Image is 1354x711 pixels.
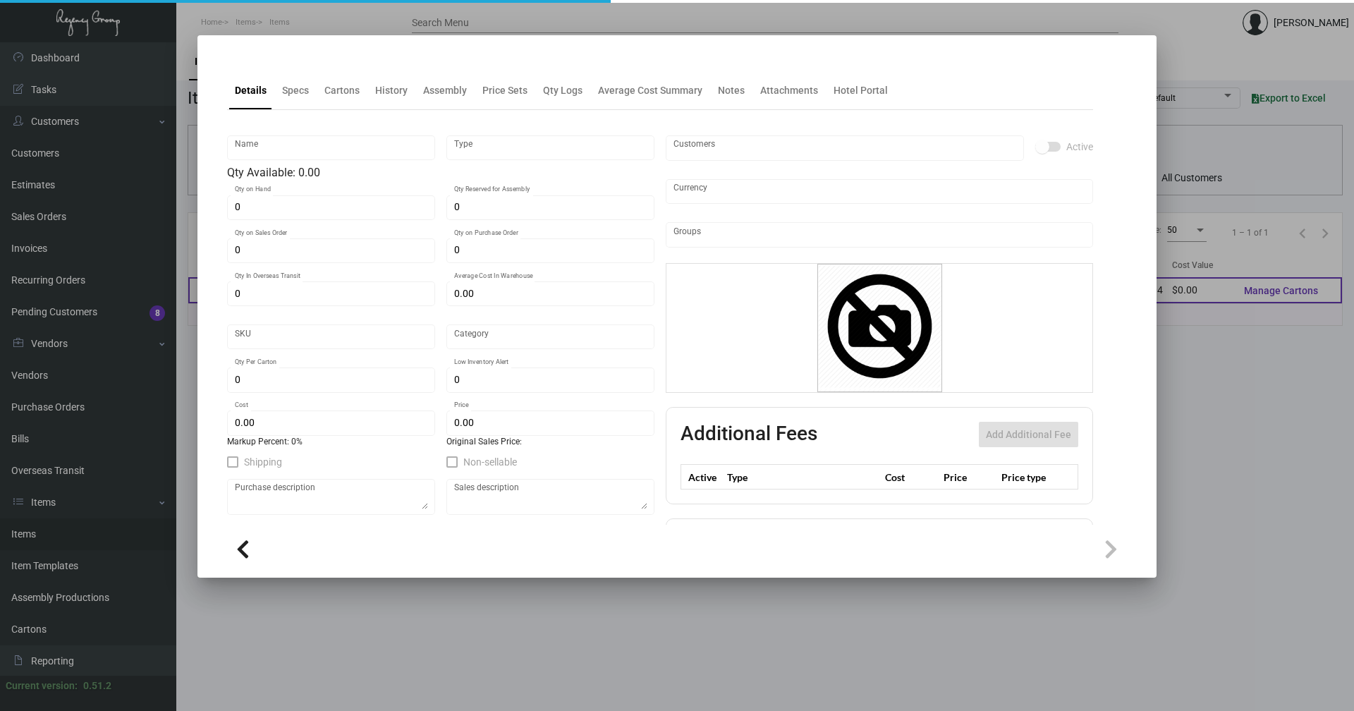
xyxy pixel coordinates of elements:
[834,83,888,98] div: Hotel Portal
[681,465,724,490] th: Active
[673,229,1086,241] input: Add new..
[724,465,882,490] th: Type
[681,422,817,447] h2: Additional Fees
[423,83,467,98] div: Assembly
[998,465,1061,490] th: Price type
[673,142,1017,154] input: Add new..
[235,83,267,98] div: Details
[598,83,702,98] div: Average Cost Summary
[940,465,998,490] th: Price
[482,83,527,98] div: Price Sets
[986,429,1071,440] span: Add Additional Fee
[760,83,818,98] div: Attachments
[882,465,939,490] th: Cost
[324,83,360,98] div: Cartons
[244,454,282,470] span: Shipping
[375,83,408,98] div: History
[227,164,654,181] div: Qty Available: 0.00
[1066,138,1093,155] span: Active
[83,679,111,693] div: 0.51.2
[6,679,78,693] div: Current version:
[543,83,583,98] div: Qty Logs
[282,83,309,98] div: Specs
[463,454,517,470] span: Non-sellable
[979,422,1078,447] button: Add Additional Fee
[718,83,745,98] div: Notes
